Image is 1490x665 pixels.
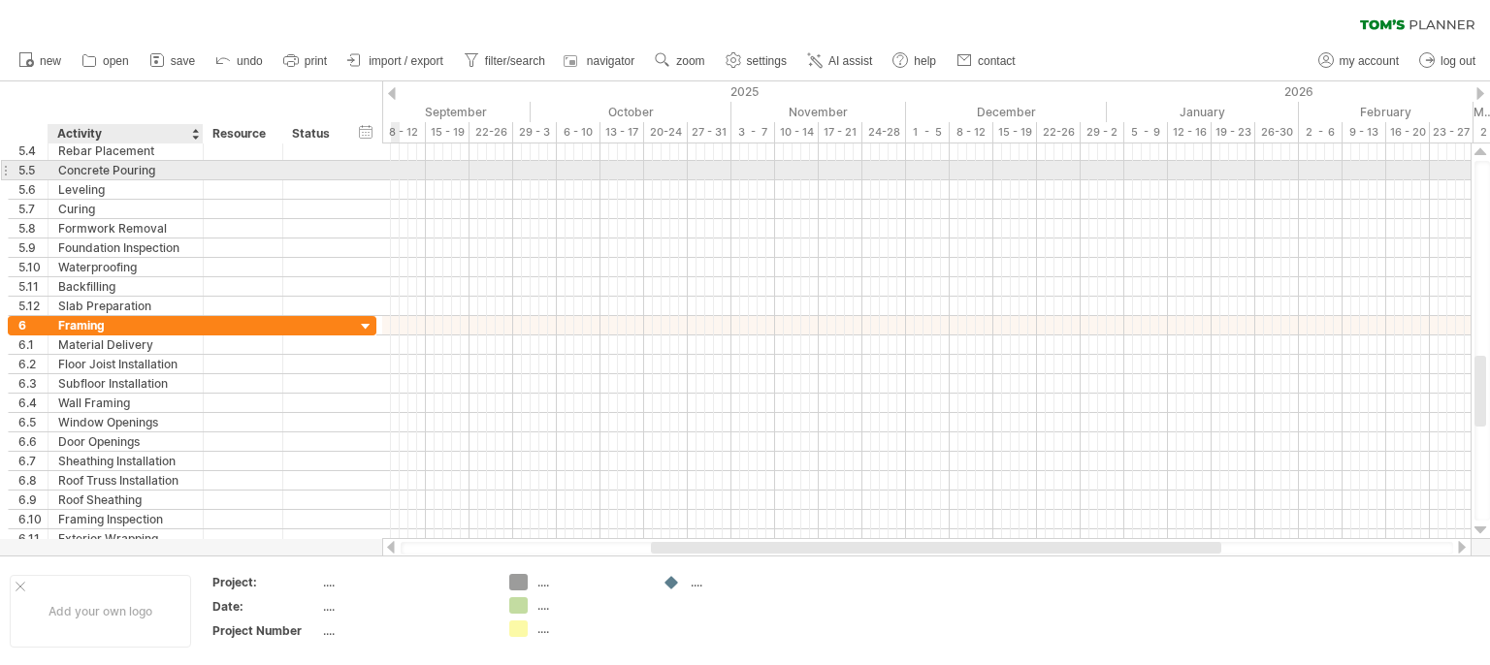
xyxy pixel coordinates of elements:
[58,180,193,199] div: Leveling
[513,122,557,142] div: 29 - 3
[1313,48,1405,74] a: my account
[103,54,129,68] span: open
[676,54,704,68] span: zoom
[58,297,193,315] div: Slab Preparation
[950,122,993,142] div: 8 - 12
[537,597,643,614] div: ....
[58,491,193,509] div: Roof Sheathing
[58,219,193,237] div: Formwork Removal
[77,48,135,74] a: open
[18,142,48,160] div: 5.4
[40,54,61,68] span: new
[58,238,193,257] div: Foundation Inspection
[731,122,775,142] div: 3 - 7
[58,510,193,528] div: Framing Inspection
[323,574,486,590] div: ....
[587,54,634,68] span: navigator
[561,48,640,74] a: navigator
[537,574,643,590] div: ....
[721,48,793,74] a: settings
[58,374,193,393] div: Subfloor Installation
[323,622,486,639] div: ....
[557,122,600,142] div: 6 - 10
[650,48,710,74] a: zoom
[58,142,193,160] div: Rebar Placement
[802,48,878,74] a: AI assist
[1343,122,1386,142] div: 9 - 13
[58,277,193,296] div: Backfilling
[888,48,942,74] a: help
[1299,122,1343,142] div: 2 - 6
[292,124,335,143] div: Status
[731,102,906,122] div: November 2025
[828,54,872,68] span: AI assist
[1299,102,1474,122] div: February 2026
[237,54,263,68] span: undo
[18,491,48,509] div: 6.9
[862,122,906,142] div: 24-28
[57,124,192,143] div: Activity
[58,432,193,451] div: Door Openings
[58,200,193,218] div: Curing
[978,54,1016,68] span: contact
[145,48,201,74] a: save
[18,529,48,548] div: 6.11
[18,452,48,470] div: 6.7
[952,48,1021,74] a: contact
[18,258,48,276] div: 5.10
[531,102,731,122] div: October 2025
[18,316,48,334] div: 6
[14,48,67,74] a: new
[339,102,531,122] div: September 2025
[1255,122,1299,142] div: 26-30
[18,335,48,354] div: 6.1
[459,48,551,74] a: filter/search
[18,413,48,431] div: 6.5
[1168,122,1212,142] div: 12 - 16
[1430,122,1474,142] div: 23 - 27
[1037,122,1081,142] div: 22-26
[58,316,193,334] div: Framing
[18,180,48,199] div: 5.6
[18,355,48,373] div: 6.2
[212,124,272,143] div: Resource
[537,620,643,637] div: ....
[1441,54,1475,68] span: log out
[485,54,545,68] span: filter/search
[1414,48,1481,74] a: log out
[171,54,195,68] span: save
[58,529,193,548] div: Exterior Wrapping
[906,102,1107,122] div: December 2025
[18,471,48,490] div: 6.8
[212,574,319,590] div: Project:
[18,219,48,237] div: 5.8
[58,355,193,373] div: Floor Joist Installation
[18,161,48,179] div: 5.5
[1081,122,1124,142] div: 29 - 2
[58,335,193,354] div: Material Delivery
[1107,102,1299,122] div: January 2026
[58,394,193,412] div: Wall Framing
[58,161,193,179] div: Concrete Pouring
[600,122,644,142] div: 13 - 17
[1340,54,1399,68] span: my account
[644,122,688,142] div: 20-24
[1212,122,1255,142] div: 19 - 23
[993,122,1037,142] div: 15 - 19
[342,48,449,74] a: import / export
[18,277,48,296] div: 5.11
[18,238,48,257] div: 5.9
[305,54,327,68] span: print
[382,122,426,142] div: 8 - 12
[470,122,513,142] div: 22-26
[18,394,48,412] div: 6.4
[212,622,319,639] div: Project Number
[906,122,950,142] div: 1 - 5
[426,122,470,142] div: 15 - 19
[1124,122,1168,142] div: 5 - 9
[688,122,731,142] div: 27 - 31
[691,574,796,590] div: ....
[278,48,333,74] a: print
[18,297,48,315] div: 5.12
[212,598,319,615] div: Date:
